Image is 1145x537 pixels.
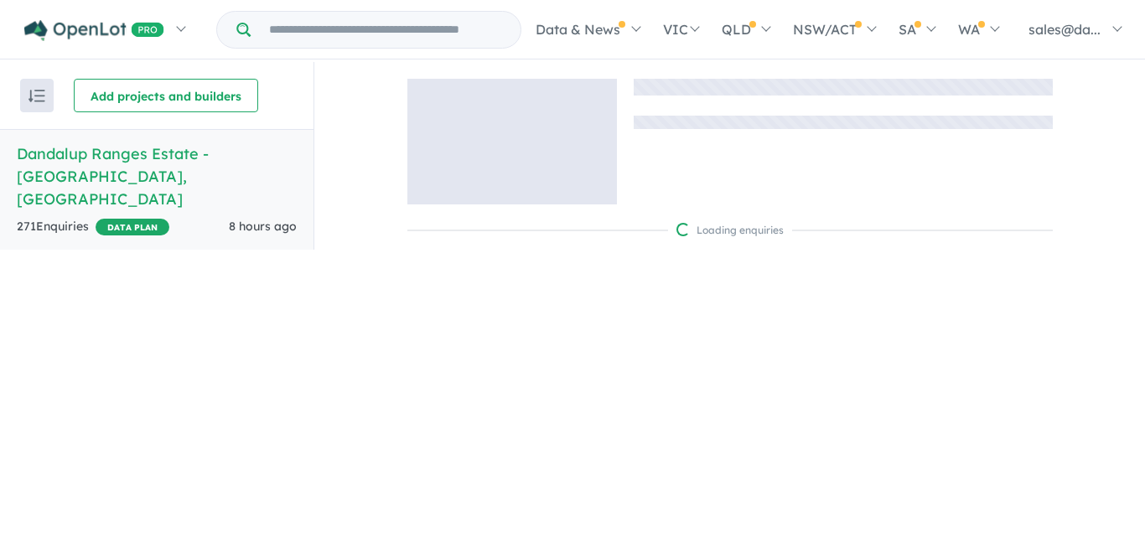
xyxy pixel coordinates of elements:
h5: Dandalup Ranges Estate - [GEOGRAPHIC_DATA] , [GEOGRAPHIC_DATA] [17,142,297,210]
img: Openlot PRO Logo White [24,20,164,41]
input: Try estate name, suburb, builder or developer [254,12,517,48]
span: 8 hours ago [229,219,297,234]
img: sort.svg [28,90,45,102]
div: 271 Enquir ies [17,217,169,237]
button: Add projects and builders [74,79,258,112]
div: Loading enquiries [676,222,784,239]
span: DATA PLAN [96,219,169,235]
span: sales@da... [1028,21,1101,38]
